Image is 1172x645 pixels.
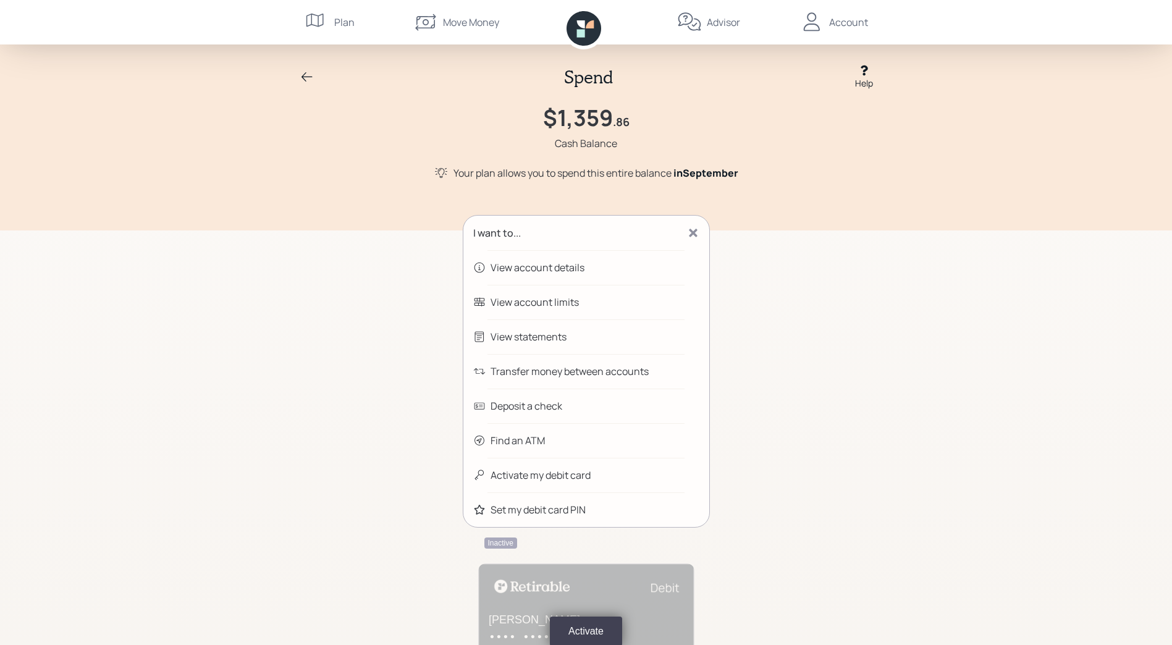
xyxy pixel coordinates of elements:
[855,77,873,90] div: Help
[613,116,630,129] h4: .86
[564,67,613,88] h2: Spend
[491,260,584,275] div: View account details
[829,15,868,30] div: Account
[491,502,586,517] div: Set my debit card PIN
[453,166,738,180] div: Your plan allows you to spend this entire balance
[491,433,545,448] div: Find an ATM
[473,226,521,240] div: I want to...
[491,398,562,413] div: Deposit a check
[491,364,649,379] div: Transfer money between accounts
[673,166,738,180] span: in September
[543,104,613,131] h1: $1,359
[555,136,617,151] div: Cash Balance
[334,15,355,30] div: Plan
[491,295,579,310] div: View account limits
[707,15,740,30] div: Advisor
[491,468,591,483] div: Activate my debit card
[491,329,567,344] div: View statements
[443,15,499,30] div: Move Money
